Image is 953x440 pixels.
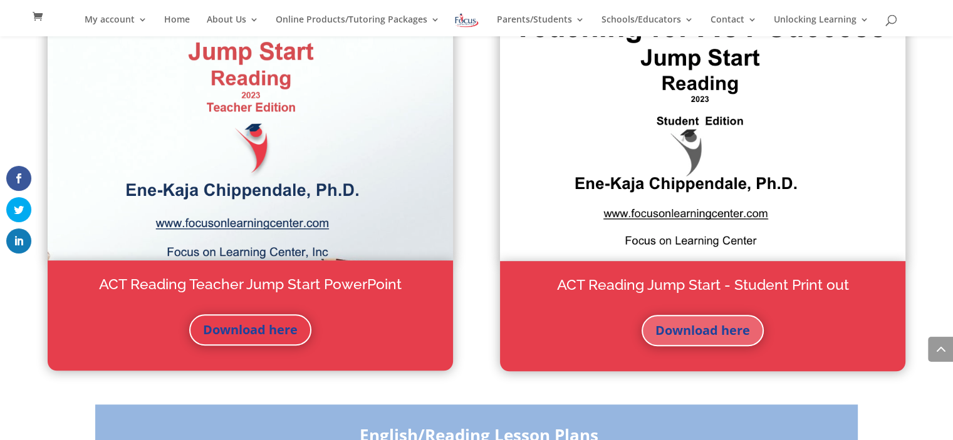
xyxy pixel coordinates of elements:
a: About Us [207,15,259,36]
h2: ACT Reading Jump Start - Student Print out [525,274,880,302]
a: Home [164,15,190,36]
img: Screenshot 2023-06-22 at 11.38.29 AM [48,1,453,261]
a: Schools/Educators [601,15,694,36]
a: Parents/Students [497,15,585,36]
a: Download here [642,315,764,346]
img: Focus on Learning [454,11,480,29]
a: My account [85,15,147,36]
a: Download here [189,314,311,345]
a: Unlocking Learning [774,15,869,36]
a: Online Products/Tutoring Packages [276,15,440,36]
img: Screenshot 2023-06-22 at 11.37.30 AM [500,1,905,261]
a: Contact [711,15,757,36]
h2: ACT Reading Teacher Jump Start PowerPoint [73,274,428,302]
